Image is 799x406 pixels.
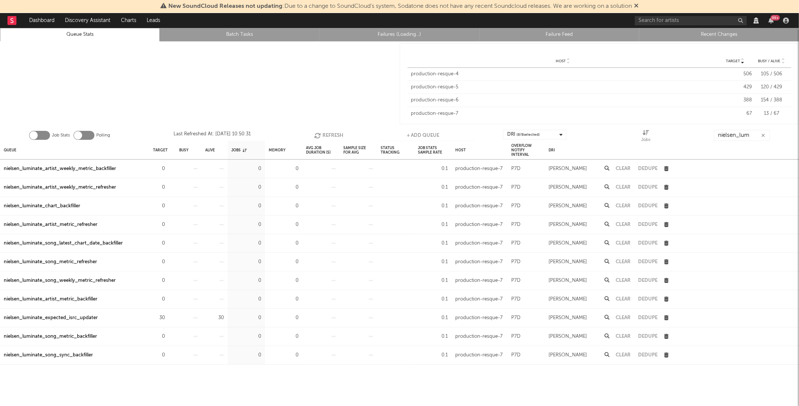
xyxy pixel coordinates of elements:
[718,110,752,117] div: 67
[556,59,566,63] span: Host
[511,314,521,322] div: P7D
[411,84,715,91] div: production-resque-5
[758,59,781,63] span: Busy / Alive
[343,142,373,158] div: Sample Size For Avg
[638,241,658,246] button: Dedupe
[643,30,795,39] a: Recent Changes
[153,239,165,248] div: 0
[269,183,299,192] div: 0
[174,130,251,141] div: Last Refreshed At: [DATE] 10:50:31
[638,185,658,190] button: Dedupe
[511,183,521,192] div: P7D
[418,258,448,267] div: 0.1
[756,97,787,104] div: 154 / 388
[4,239,123,248] a: nielsen_luminate_song_latest_chart_date_backfiller
[616,259,631,264] button: Clear
[269,202,299,211] div: 0
[511,295,521,304] div: P7D
[153,164,165,173] div: 0
[60,13,116,28] a: Discovery Assistant
[638,166,658,171] button: Dedupe
[718,70,752,78] div: 506
[205,142,215,158] div: Alive
[455,314,503,322] div: production-resque-7
[455,332,503,341] div: production-resque-7
[616,222,631,227] button: Clear
[418,183,448,192] div: 0.1
[153,295,165,304] div: 0
[418,332,448,341] div: 0.1
[4,351,93,360] a: nielsen_luminate_song_sync_backfiller
[549,202,587,211] div: [PERSON_NAME]
[96,131,110,140] label: Polling
[153,332,165,341] div: 0
[269,142,285,158] div: Memory
[4,220,97,229] div: nielsen_luminate_artist_metric_refresher
[714,130,770,141] input: Search...
[641,135,650,144] div: Jobs
[549,314,587,322] div: [PERSON_NAME]
[381,142,411,158] div: Status Tracking
[726,59,740,63] span: Target
[455,276,503,285] div: production-resque-7
[168,3,632,9] span: : Due to a change to SoundCloud's system, Sodatone does not have any recent Soundcloud releases. ...
[231,202,261,211] div: 0
[418,220,448,229] div: 0.1
[549,351,587,360] div: [PERSON_NAME]
[231,351,261,360] div: 0
[418,202,448,211] div: 0.1
[511,332,521,341] div: P7D
[4,332,97,341] div: nielsen_luminate_song_metric_backfiller
[635,16,747,25] input: Search for artists
[455,351,503,360] div: production-resque-7
[516,130,540,139] span: ( 8 / 8 selected)
[616,166,631,171] button: Clear
[153,314,165,322] div: 30
[718,97,752,104] div: 388
[616,278,631,283] button: Clear
[549,183,587,192] div: [PERSON_NAME]
[549,142,555,158] div: DRI
[549,295,587,304] div: [PERSON_NAME]
[455,258,503,267] div: production-resque-7
[116,13,141,28] a: Charts
[4,276,116,285] a: nielsen_luminate_song_weekly_metric_refresher
[231,276,261,285] div: 0
[616,204,631,208] button: Clear
[231,164,261,173] div: 0
[549,258,587,267] div: [PERSON_NAME]
[411,110,715,117] div: production-resque-7
[549,164,587,173] div: [PERSON_NAME]
[771,15,780,21] div: 99 +
[141,13,165,28] a: Leads
[616,353,631,358] button: Clear
[638,259,658,264] button: Dedupe
[418,295,448,304] div: 0.1
[455,164,503,173] div: production-resque-7
[4,30,156,39] a: Queue Stats
[511,276,521,285] div: P7D
[616,315,631,320] button: Clear
[616,334,631,339] button: Clear
[4,295,97,304] a: nielsen_luminate_artist_metric_backfiller
[507,130,540,139] div: DRI
[269,276,299,285] div: 0
[269,314,299,322] div: 0
[418,142,448,158] div: Job Stats Sample Rate
[638,222,658,227] button: Dedupe
[24,13,60,28] a: Dashboard
[4,183,116,192] a: nielsen_luminate_artist_weekly_metric_refresher
[768,18,774,23] button: 99+
[418,276,448,285] div: 0.1
[231,239,261,248] div: 0
[511,164,521,173] div: P7D
[269,351,299,360] div: 0
[616,185,631,190] button: Clear
[418,314,448,322] div: 0.1
[4,202,80,211] div: nielsen_luminate_chart_backfiller
[153,351,165,360] div: 0
[4,164,116,173] div: nielsen_luminate_artist_weekly_metric_backfiller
